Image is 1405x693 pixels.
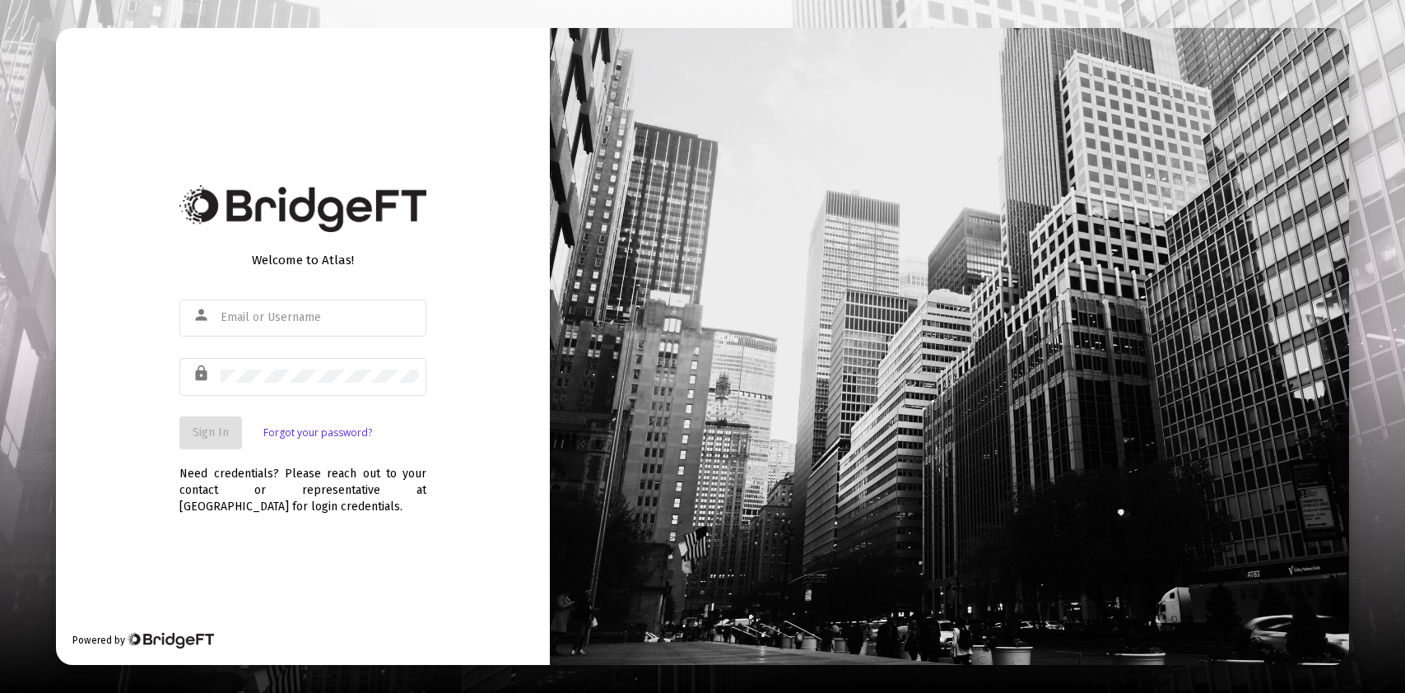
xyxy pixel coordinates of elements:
div: Welcome to Atlas! [179,252,426,268]
input: Email or Username [221,311,418,324]
span: Sign In [193,426,229,440]
a: Forgot your password? [263,425,372,441]
mat-icon: lock [193,364,212,384]
mat-icon: person [193,305,212,325]
button: Sign In [179,416,242,449]
div: Powered by [72,632,213,649]
img: Bridge Financial Technology Logo [127,632,213,649]
div: Need credentials? Please reach out to your contact or representative at [GEOGRAPHIC_DATA] for log... [179,449,426,515]
img: Bridge Financial Technology Logo [179,185,426,232]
